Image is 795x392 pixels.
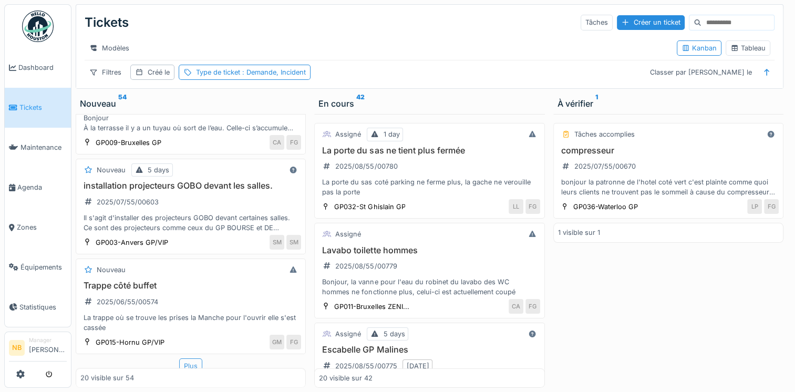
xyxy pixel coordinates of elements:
[558,177,779,197] div: bonjour la patronne de l'hotel coté vert c'est plainte comme quoi leurs clients ne trouvent pas l...
[96,238,168,247] div: GP003-Anvers GP/VIP
[20,142,67,152] span: Maintenance
[318,97,540,110] div: En cours
[97,197,159,207] div: 2025/07/55/00603
[558,228,600,238] div: 1 visible sur 1
[18,63,67,73] span: Dashboard
[240,68,306,76] span: : Demande, Incident
[525,199,540,214] div: FG
[97,265,126,275] div: Nouveau
[335,161,397,171] div: 2025/08/55/00780
[335,261,397,271] div: 2025/08/55/00779
[29,336,67,344] div: Manager
[319,177,540,197] div: La porte du sas coté parking ne ferme plus, la gache ne verouille pas la porte
[319,345,540,355] h3: Escabelle GP Malines
[406,361,429,371] div: [DATE]
[5,247,71,287] a: Équipements
[80,373,134,383] div: 20 visible sur 54
[730,43,766,53] div: Tableau
[97,165,126,175] div: Nouveau
[19,102,67,112] span: Tickets
[319,245,540,255] h3: Lavabo toilette hommes
[97,297,158,307] div: 2025/06/55/00574
[286,135,301,150] div: FG
[80,97,302,110] div: Nouveau
[334,202,405,212] div: GP032-St Ghislain GP
[22,11,54,42] img: Badge_color-CXgf-gQk.svg
[270,335,284,349] div: GM
[80,281,301,291] h3: Trappe côté buffet
[286,335,301,349] div: FG
[335,361,397,371] div: 2025/08/55/00775
[179,358,202,374] div: Plus
[9,336,67,362] a: NB Manager[PERSON_NAME]
[747,199,762,214] div: LP
[335,129,361,139] div: Assigné
[764,199,779,214] div: FG
[85,40,134,56] div: Modèles
[96,138,161,148] div: GP009-Bruxelles GP
[80,313,301,333] div: La trappe où se trouve les prises la Manche pour l'ouvrir elle s'est cassée
[286,235,301,250] div: SM
[682,43,717,53] div: Kanban
[85,9,129,36] div: Tickets
[9,340,25,356] li: NB
[5,168,71,208] a: Agenda
[319,373,373,383] div: 20 visible sur 42
[383,129,399,139] div: 1 day
[85,65,126,80] div: Filtres
[557,97,779,110] div: À vérifier
[17,222,67,232] span: Zones
[29,336,67,359] li: [PERSON_NAME]
[5,287,71,327] a: Statistiques
[196,67,306,77] div: Type de ticket
[270,235,284,250] div: SM
[5,208,71,247] a: Zones
[574,161,636,171] div: 2025/07/55/00670
[319,277,540,297] div: Bonjour, la vanne pour l'eau du robinet du lavabo des WC hommes ne fonctionne plus, celui-ci est ...
[148,67,170,77] div: Créé le
[525,299,540,314] div: FG
[581,15,613,30] div: Tâches
[19,302,67,312] span: Statistiques
[617,15,685,29] div: Créer un ticket
[5,48,71,88] a: Dashboard
[5,88,71,128] a: Tickets
[5,128,71,168] a: Maintenance
[148,165,169,175] div: 5 days
[574,129,635,139] div: Tâches accomplies
[335,329,361,339] div: Assigné
[645,65,757,80] div: Classer par [PERSON_NAME] le
[20,262,67,272] span: Équipements
[509,299,523,314] div: CA
[80,213,301,233] div: Il s'agit d'installer des projecteurs GOBO devant certaines salles. Ce sont des projecteurs comme...
[17,182,67,192] span: Agenda
[595,97,598,110] sup: 1
[356,97,365,110] sup: 42
[334,302,409,312] div: GP011-Bruxelles ZENI...
[96,337,164,347] div: GP015-Hornu GP/VIP
[80,181,301,191] h3: installation projecteurs GOBO devant les salles.
[573,202,638,212] div: GP036-Waterloo GP
[270,135,284,150] div: CA
[558,146,779,156] h3: compresseur
[118,97,127,110] sup: 54
[80,113,301,133] div: Bonjour À la terrasse il y a un tuyau où sort de l’eau. Celle-ci s’accumule sur la terrasse
[383,329,405,339] div: 5 days
[509,199,523,214] div: LL
[319,146,540,156] h3: La porte du sas ne tient plus fermée
[335,229,361,239] div: Assigné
